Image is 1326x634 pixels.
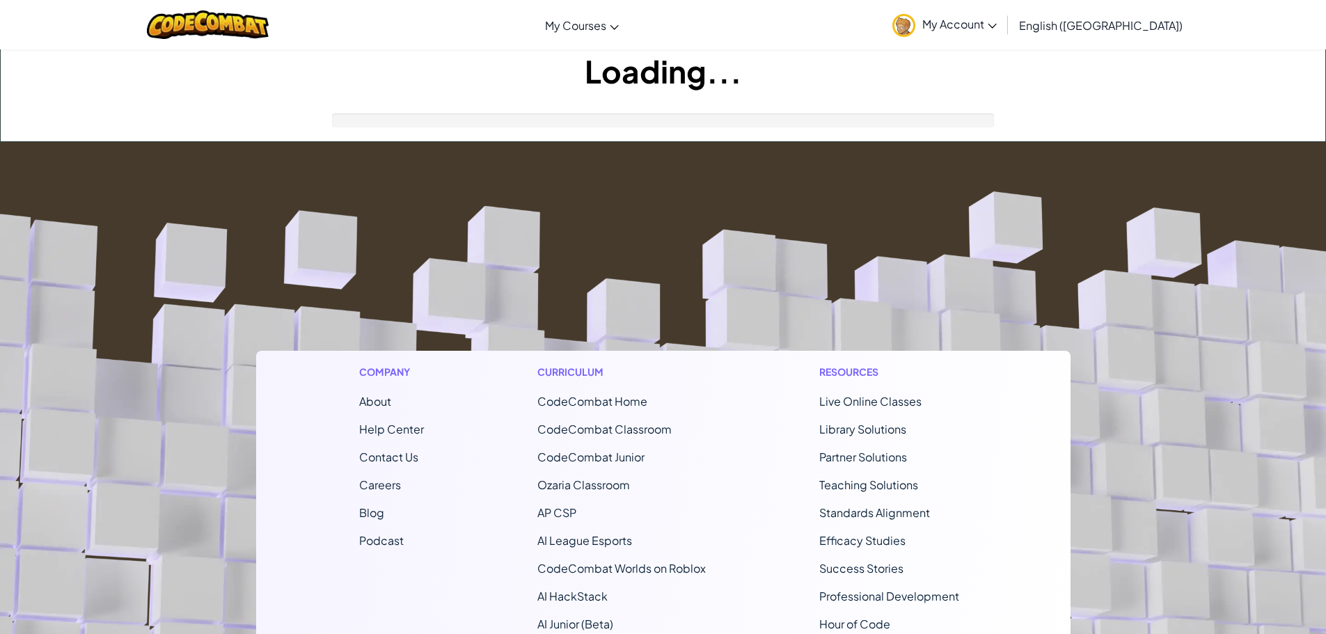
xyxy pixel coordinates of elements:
[537,617,613,631] a: AI Junior (Beta)
[537,505,576,520] a: AP CSP
[537,533,632,548] a: AI League Esports
[537,477,630,492] a: Ozaria Classroom
[892,14,915,37] img: avatar
[819,505,930,520] a: Standards Alignment
[819,394,922,409] a: Live Online Classes
[537,450,645,464] a: CodeCombat Junior
[819,589,959,603] a: Professional Development
[819,365,968,379] h1: Resources
[885,3,1004,47] a: My Account
[147,10,269,39] img: CodeCombat logo
[819,450,907,464] a: Partner Solutions
[359,422,424,436] a: Help Center
[359,365,424,379] h1: Company
[537,365,706,379] h1: Curriculum
[359,505,384,520] a: Blog
[545,18,606,33] span: My Courses
[537,394,647,409] span: CodeCombat Home
[819,422,906,436] a: Library Solutions
[1012,6,1190,44] a: English ([GEOGRAPHIC_DATA])
[819,617,890,631] a: Hour of Code
[537,589,608,603] a: AI HackStack
[359,477,401,492] a: Careers
[922,17,997,31] span: My Account
[538,6,626,44] a: My Courses
[819,533,906,548] a: Efficacy Studies
[819,477,918,492] a: Teaching Solutions
[359,533,404,548] a: Podcast
[819,561,903,576] a: Success Stories
[1,49,1325,93] h1: Loading...
[359,450,418,464] span: Contact Us
[359,394,391,409] a: About
[537,422,672,436] a: CodeCombat Classroom
[537,561,706,576] a: CodeCombat Worlds on Roblox
[1019,18,1183,33] span: English ([GEOGRAPHIC_DATA])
